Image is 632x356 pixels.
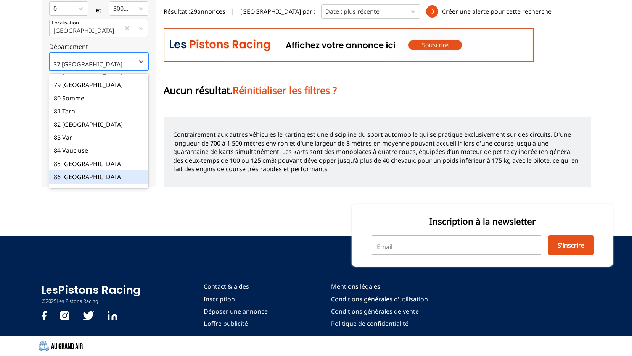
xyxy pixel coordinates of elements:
[49,118,148,131] div: 82 [GEOGRAPHIC_DATA]
[49,170,148,183] div: 86 [GEOGRAPHIC_DATA]
[164,7,225,16] span: Résultat : 29 annonces
[53,61,55,68] input: 37 [GEOGRAPHIC_DATA]72 Sarthe73 [GEOGRAPHIC_DATA]74 [GEOGRAPHIC_DATA][PERSON_NAME]75 [GEOGRAPHIC_...
[204,319,268,328] a: L'offre publicité
[331,319,428,328] a: Politique de confidentialité
[83,311,94,320] img: twitter
[49,157,148,170] div: 85 [GEOGRAPHIC_DATA]
[331,282,428,291] a: Mentions légales
[49,105,148,118] div: 81 Tarn
[49,78,148,91] div: 79 [GEOGRAPHIC_DATA]
[173,130,581,173] p: Contrairement aux autres véhicules le karting est une discipline du sport automobile qui se prati...
[42,298,141,305] p: © 2025 Les Pistons Racing
[442,7,552,16] p: Créer une alerte pour cette recherche
[42,283,58,297] span: Les
[42,282,141,298] a: LesPistons Racing
[113,5,115,12] input: 300000
[204,282,268,291] a: Contact & aides
[204,307,268,316] a: Déposer une annonce
[164,84,337,97] p: Aucun résultat.
[331,307,428,316] a: Conditions générales de vente
[331,295,428,303] a: Conditions générales d'utilisation
[231,7,235,16] span: |
[42,340,591,352] a: Au Grand Air
[108,311,117,320] img: Linkedin
[49,144,148,157] div: 84 Vaucluse
[371,235,542,254] input: Email
[52,19,79,26] p: Localisation
[60,311,69,320] img: instagram
[49,42,148,51] p: Département
[240,7,315,16] p: [GEOGRAPHIC_DATA] par :
[39,341,49,351] img: Au Grand Air
[42,311,47,320] img: facebook
[49,184,148,197] div: 87 [GEOGRAPHIC_DATA]
[233,84,337,97] span: Réinitialiser les filtres ?
[204,295,268,303] a: Inscription
[49,131,148,144] div: 83 Var
[548,235,594,255] button: S'inscrire
[371,215,594,227] p: Inscription à la newsletter
[53,5,55,12] input: 0
[96,6,101,14] p: et
[49,92,148,105] div: 80 Somme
